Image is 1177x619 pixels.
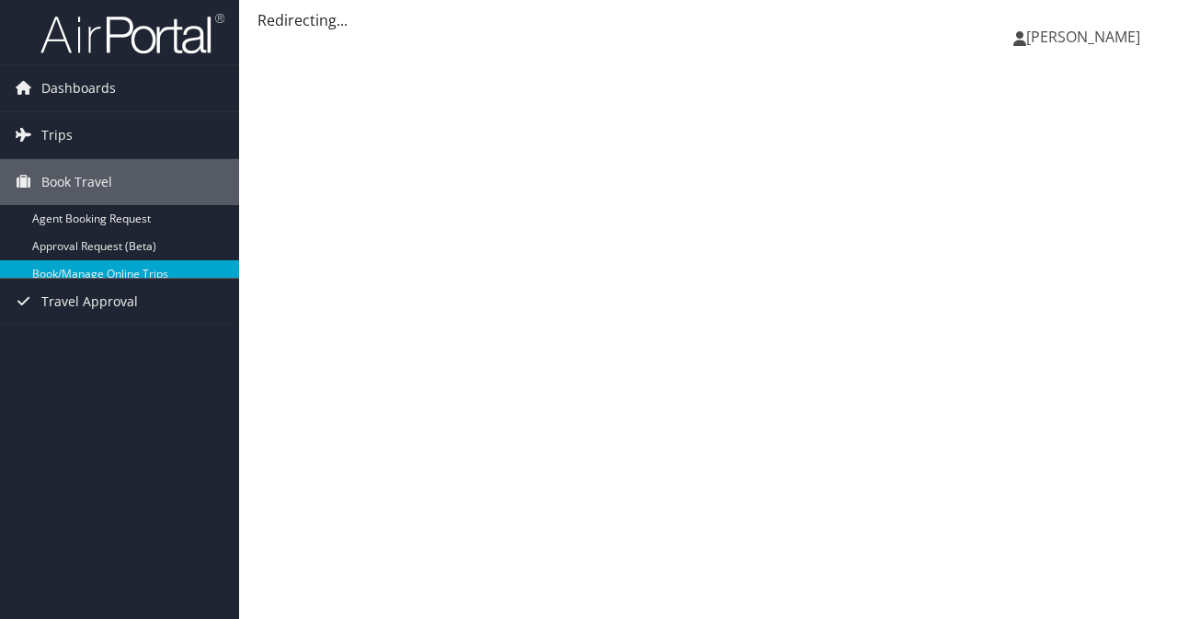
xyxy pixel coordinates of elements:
span: Dashboards [41,65,116,111]
span: Travel Approval [41,279,138,325]
span: Trips [41,112,73,158]
a: [PERSON_NAME] [1013,9,1159,64]
img: airportal-logo.png [40,12,224,55]
span: Book Travel [41,159,112,205]
div: Redirecting... [257,9,1159,31]
span: [PERSON_NAME] [1026,27,1140,47]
